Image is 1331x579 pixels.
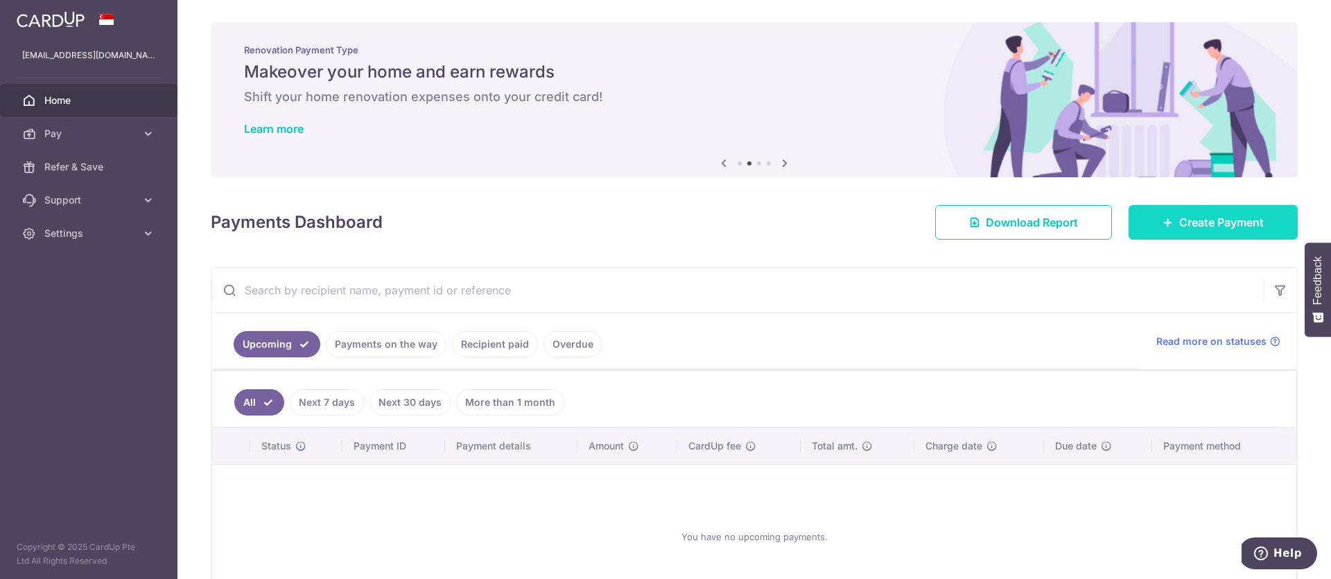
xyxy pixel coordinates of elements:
a: More than 1 month [456,389,564,416]
span: Download Report [986,214,1078,231]
span: Charge date [925,439,982,453]
a: Payments on the way [326,331,446,357]
h5: Makeover your home and earn rewards [244,61,1264,83]
span: Create Payment [1179,214,1264,231]
h6: Shift your home renovation expenses onto your credit card! [244,89,1264,105]
a: Upcoming [234,331,320,357]
span: Read more on statuses [1156,335,1267,348]
a: Read more on statuses [1156,335,1280,348]
span: Pay [44,127,136,141]
p: Renovation Payment Type [244,44,1264,55]
span: Home [44,93,136,107]
span: Total amt. [812,439,858,453]
a: Next 7 days [290,389,364,416]
input: Search by recipient name, payment id or reference [211,268,1264,312]
span: Settings [44,226,136,240]
a: Create Payment [1129,205,1298,240]
span: Feedback [1312,256,1324,305]
iframe: Opens a widget where you can find more information [1242,537,1317,572]
button: Feedback - Show survey [1305,242,1331,337]
a: Download Report [935,205,1112,240]
th: Payment ID [342,428,445,464]
span: Refer & Save [44,160,136,174]
img: Renovation banner [211,22,1298,177]
a: Overdue [543,331,602,357]
h4: Payments Dashboard [211,210,383,235]
img: CardUp [17,11,85,28]
a: Recipient paid [452,331,538,357]
span: CardUp fee [688,439,741,453]
p: [EMAIL_ADDRESS][DOMAIN_NAME] [22,48,155,62]
span: Amount [589,439,624,453]
th: Payment method [1152,428,1296,464]
a: Learn more [244,122,304,136]
th: Payment details [445,428,578,464]
span: Support [44,193,136,207]
a: Next 30 days [369,389,451,416]
span: Status [261,439,291,453]
a: All [234,389,284,416]
span: Due date [1055,439,1097,453]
